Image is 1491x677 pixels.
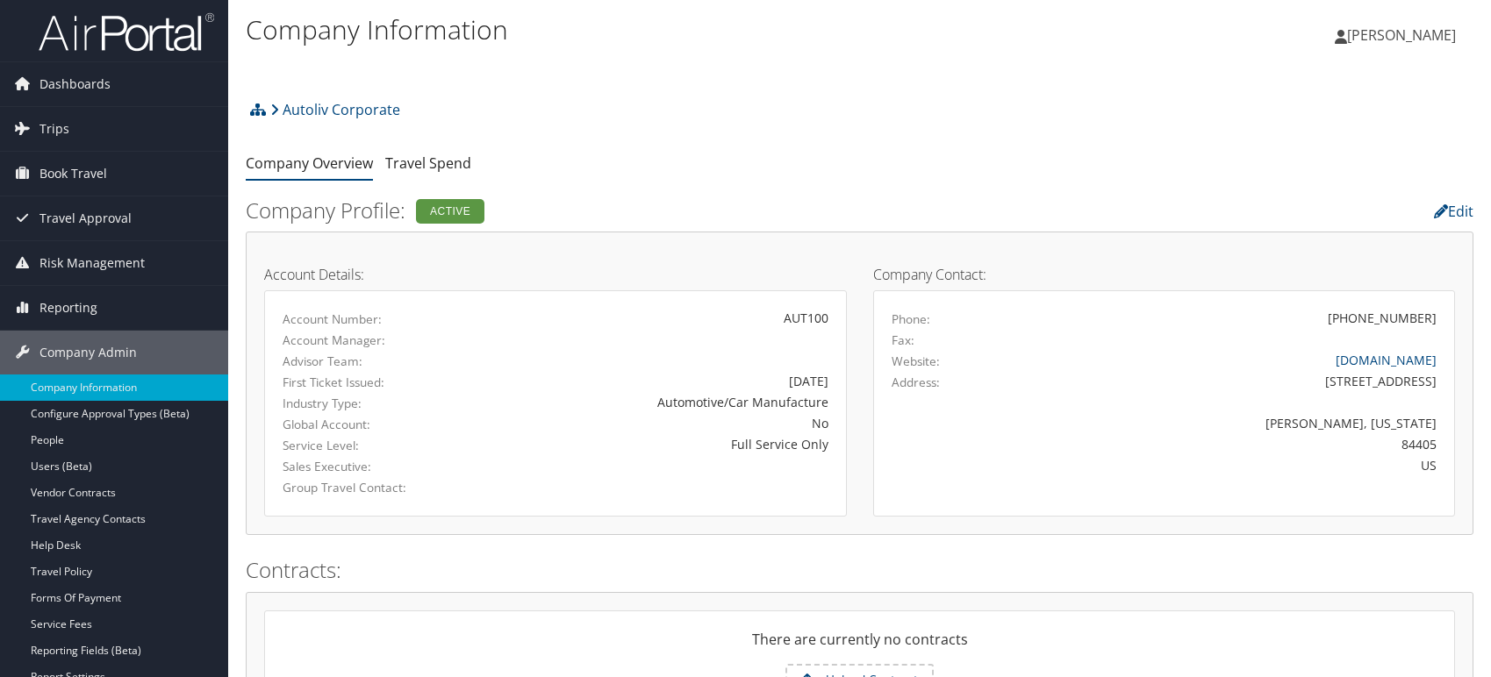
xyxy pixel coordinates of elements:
[1034,372,1437,390] div: [STREET_ADDRESS]
[283,416,447,433] label: Global Account:
[1034,435,1437,453] div: 84405
[39,11,214,53] img: airportal-logo.png
[892,353,940,370] label: Website:
[246,11,1064,48] h1: Company Information
[1335,9,1473,61] a: [PERSON_NAME]
[39,62,111,106] span: Dashboards
[1034,456,1437,474] div: US
[283,458,447,475] label: Sales Executive:
[1347,25,1456,45] span: [PERSON_NAME]
[39,241,145,285] span: Risk Management
[265,629,1454,664] div: There are currently no contracts
[385,153,471,173] a: Travel Spend
[473,309,828,327] div: AUT100
[283,310,447,328] label: Account Number:
[283,479,447,496] label: Group Travel Contact:
[473,393,828,411] div: Automotive/Car Manufacture
[283,395,447,412] label: Industry Type:
[473,414,828,432] div: No
[246,196,1056,225] h2: Company Profile:
[1336,352,1437,368] a: [DOMAIN_NAME]
[246,555,1473,585] h2: Contracts:
[1328,309,1437,327] div: [PHONE_NUMBER]
[1434,202,1473,221] a: Edit
[473,372,828,390] div: [DATE]
[283,374,447,391] label: First Ticket Issued:
[39,196,132,240] span: Travel Approval
[39,331,137,374] span: Company Admin
[892,310,930,328] label: Phone:
[1034,414,1437,432] div: [PERSON_NAME], [US_STATE]
[892,331,914,349] label: Fax:
[416,199,484,224] div: Active
[39,152,107,196] span: Book Travel
[264,267,847,281] h4: Account Details:
[270,92,400,127] a: Autoliv Corporate
[283,437,447,454] label: Service Level:
[283,331,447,349] label: Account Manager:
[473,435,828,453] div: Full Service Only
[283,353,447,370] label: Advisor Team:
[892,374,940,391] label: Address:
[39,107,69,151] span: Trips
[39,286,97,330] span: Reporting
[246,153,373,173] a: Company Overview
[873,267,1456,281] h4: Company Contact:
